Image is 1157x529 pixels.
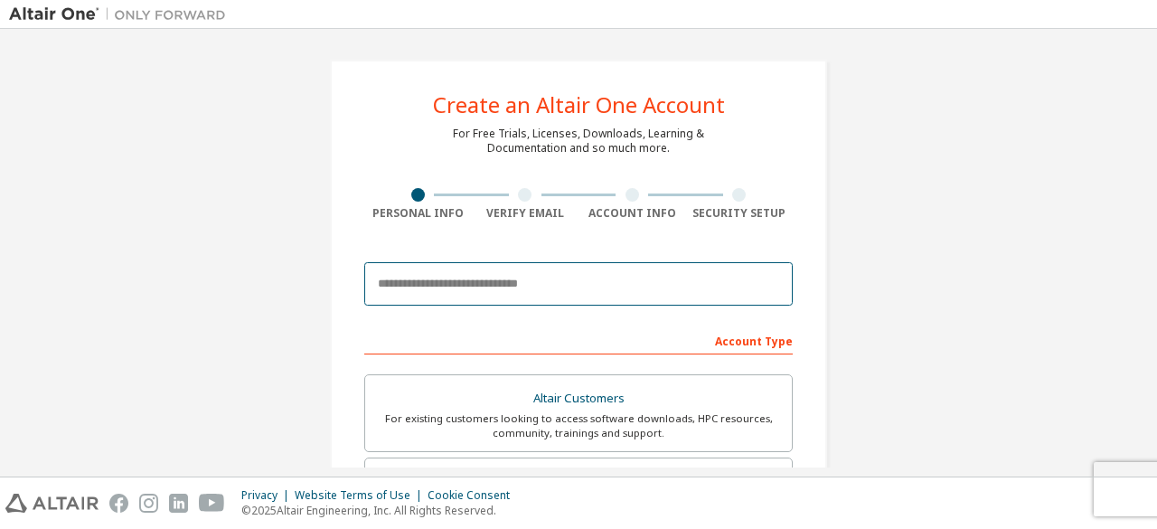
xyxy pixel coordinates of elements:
p: © 2025 Altair Engineering, Inc. All Rights Reserved. [241,503,521,518]
div: Account Info [578,206,686,221]
div: Personal Info [364,206,472,221]
div: For Free Trials, Licenses, Downloads, Learning & Documentation and so much more. [453,127,704,156]
div: Privacy [241,488,295,503]
img: youtube.svg [199,494,225,513]
div: Create an Altair One Account [433,94,725,116]
img: facebook.svg [109,494,128,513]
div: For existing customers looking to access software downloads, HPC resources, community, trainings ... [376,411,781,440]
img: linkedin.svg [169,494,188,513]
div: Account Type [364,326,793,354]
img: altair_logo.svg [5,494,99,513]
img: instagram.svg [139,494,158,513]
div: Altair Customers [376,386,781,411]
div: Verify Email [472,206,579,221]
div: Cookie Consent [428,488,521,503]
div: Security Setup [686,206,794,221]
img: Altair One [9,5,235,24]
div: Website Terms of Use [295,488,428,503]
